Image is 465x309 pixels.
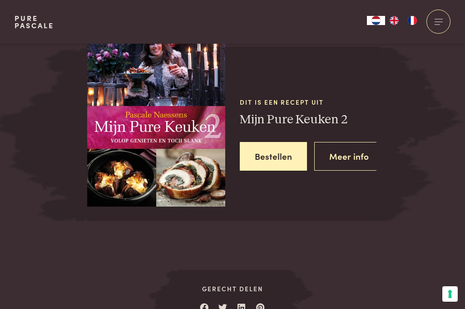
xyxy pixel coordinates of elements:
a: Meer info [314,142,384,171]
a: Bestellen [240,142,307,171]
ul: Language list [385,16,421,25]
span: Gerecht delen [178,284,287,294]
a: NL [367,16,385,25]
a: EN [385,16,403,25]
button: Uw voorkeuren voor toestemming voor trackingtechnologieën [442,286,458,302]
a: PurePascale [15,15,54,29]
aside: Language selected: Nederlands [367,16,421,25]
h3: Mijn Pure Keuken 2 [240,112,378,128]
a: FR [403,16,421,25]
span: Dit is een recept uit [240,97,378,107]
div: Language [367,16,385,25]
